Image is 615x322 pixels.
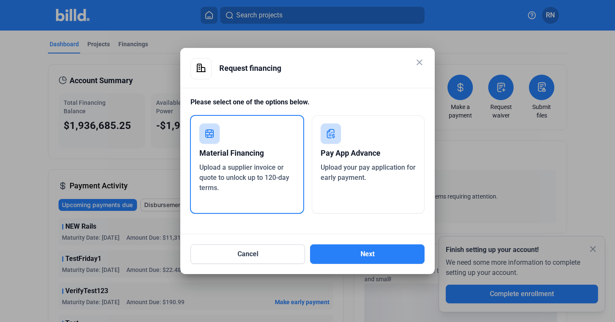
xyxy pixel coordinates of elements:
div: Please select one of the options below. [190,97,425,115]
button: Cancel [190,244,305,264]
div: Request financing [219,58,425,78]
span: Upload a supplier invoice or quote to unlock up to 120-day terms. [199,163,289,192]
div: Pay App Advance [321,144,416,162]
div: Material Financing [199,144,295,162]
mat-icon: close [414,57,425,67]
span: Upload your pay application for early payment. [321,163,416,182]
button: Next [310,244,425,264]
